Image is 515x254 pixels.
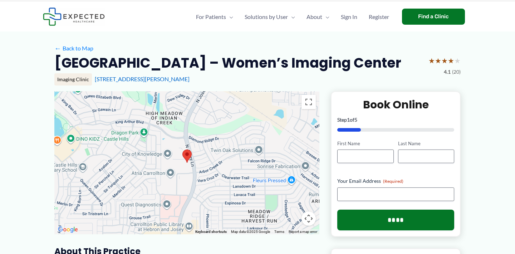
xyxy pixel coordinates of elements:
span: (20) [452,67,461,77]
span: (Required) [383,179,403,184]
img: Google [56,225,80,234]
span: ★ [454,54,461,67]
a: Find a Clinic [402,9,465,25]
a: AboutMenu Toggle [301,4,335,29]
span: 1 [347,117,350,123]
button: Map camera controls [301,211,316,226]
span: Map data ©2025 Google [231,230,270,234]
span: Sign In [341,4,357,29]
img: Expected Healthcare Logo - side, dark font, small [43,8,105,26]
a: Report a map error [289,230,317,234]
button: Toggle fullscreen view [301,95,316,109]
span: ★ [441,54,448,67]
button: Keyboard shortcuts [195,229,227,234]
span: Menu Toggle [226,4,233,29]
span: Solutions by User [245,4,288,29]
span: ★ [448,54,454,67]
h2: Book Online [337,98,454,112]
label: Your Email Address [337,177,454,185]
span: Menu Toggle [288,4,295,29]
span: 5 [354,117,357,123]
div: Imaging Clinic [54,73,92,86]
label: First Name [337,140,393,147]
a: Sign In [335,4,363,29]
a: Open this area in Google Maps (opens a new window) [56,225,80,234]
a: Register [363,4,395,29]
span: For Patients [196,4,226,29]
a: Terms (opens in new tab) [274,230,284,234]
span: About [306,4,322,29]
span: ★ [428,54,435,67]
p: Step of [337,117,454,122]
label: Last Name [398,140,454,147]
a: For PatientsMenu Toggle [190,4,239,29]
h2: [GEOGRAPHIC_DATA] – Women’s Imaging Center [54,54,401,72]
span: 4.1 [444,67,451,77]
span: Register [369,4,389,29]
span: ★ [435,54,441,67]
a: Solutions by UserMenu Toggle [239,4,301,29]
span: ← [54,45,61,52]
a: [STREET_ADDRESS][PERSON_NAME] [95,75,190,82]
nav: Primary Site Navigation [190,4,395,29]
span: Menu Toggle [322,4,329,29]
a: ←Back to Map [54,43,93,54]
